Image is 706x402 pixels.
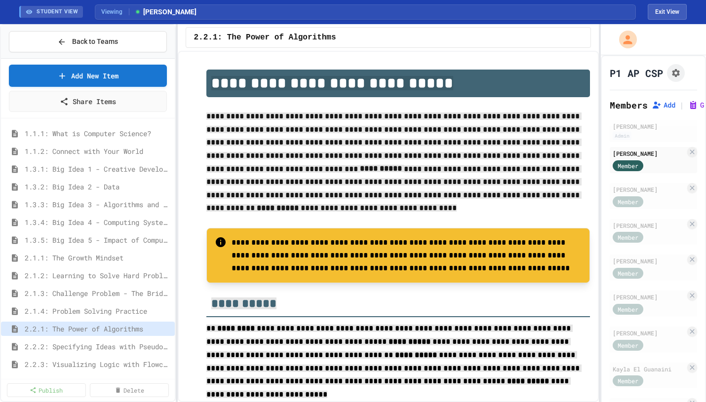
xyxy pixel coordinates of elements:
[618,161,638,170] span: Member
[134,7,196,17] span: [PERSON_NAME]
[194,32,336,43] span: 2.2.1: The Power of Algorithms
[9,91,167,112] a: Share Items
[613,329,685,337] div: [PERSON_NAME]
[72,37,118,47] span: Back to Teams
[90,383,169,397] a: Delete
[613,149,685,158] div: [PERSON_NAME]
[679,99,684,111] span: |
[613,132,631,140] div: Admin
[613,122,694,131] div: [PERSON_NAME]
[613,256,685,265] div: [PERSON_NAME]
[609,28,639,51] div: My Account
[618,376,638,385] span: Member
[613,185,685,194] div: [PERSON_NAME]
[648,4,687,20] button: Exit student view
[618,233,638,242] span: Member
[610,66,663,80] h1: P1 AP CSP
[101,7,129,16] span: Viewing
[610,98,648,112] h2: Members
[613,292,685,301] div: [PERSON_NAME]
[7,383,86,397] a: Publish
[613,365,685,373] div: Kayla El Guanaini
[618,269,638,278] span: Member
[652,100,675,110] button: Add
[618,197,638,206] span: Member
[613,221,685,230] div: [PERSON_NAME]
[9,31,167,52] button: Back to Teams
[9,65,167,87] a: Add New Item
[37,8,78,16] span: STUDENT VIEW
[618,341,638,350] span: Member
[667,64,685,82] button: Assignment Settings
[618,305,638,314] span: Member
